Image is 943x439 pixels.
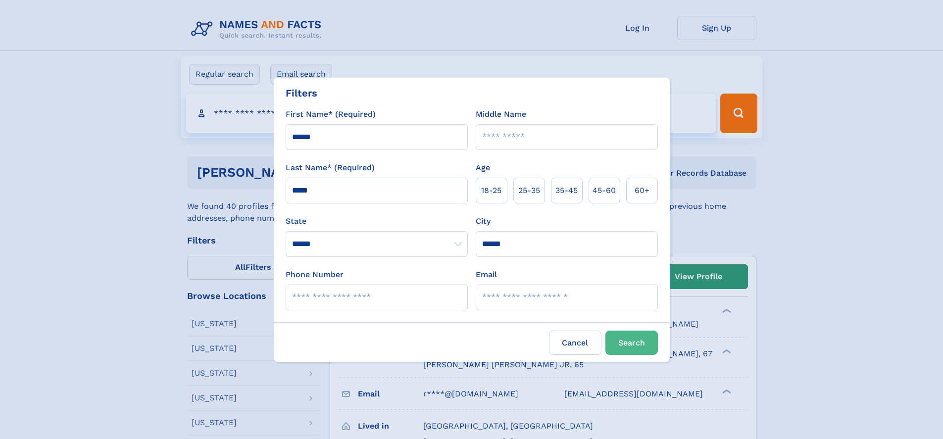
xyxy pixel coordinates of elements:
[476,108,526,120] label: Middle Name
[635,185,649,196] span: 60+
[593,185,616,196] span: 45‑60
[286,162,375,174] label: Last Name* (Required)
[476,162,490,174] label: Age
[481,185,501,196] span: 18‑25
[286,108,376,120] label: First Name* (Required)
[476,269,497,281] label: Email
[476,215,491,227] label: City
[286,215,468,227] label: State
[286,86,317,100] div: Filters
[286,269,344,281] label: Phone Number
[518,185,540,196] span: 25‑35
[549,331,601,355] label: Cancel
[605,331,658,355] button: Search
[555,185,578,196] span: 35‑45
